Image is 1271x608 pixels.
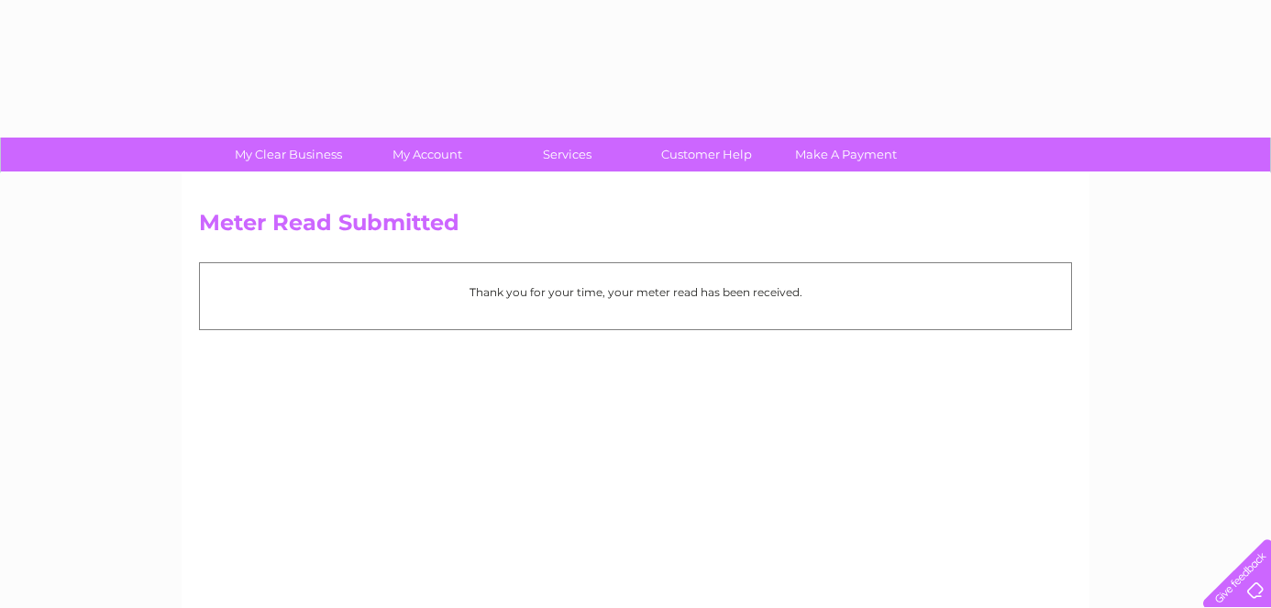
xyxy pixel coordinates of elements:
a: Services [492,138,643,171]
a: My Account [352,138,503,171]
p: Thank you for your time, your meter read has been received. [209,283,1062,301]
h2: Meter Read Submitted [199,210,1072,245]
a: Make A Payment [770,138,922,171]
a: Customer Help [631,138,782,171]
a: My Clear Business [213,138,364,171]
